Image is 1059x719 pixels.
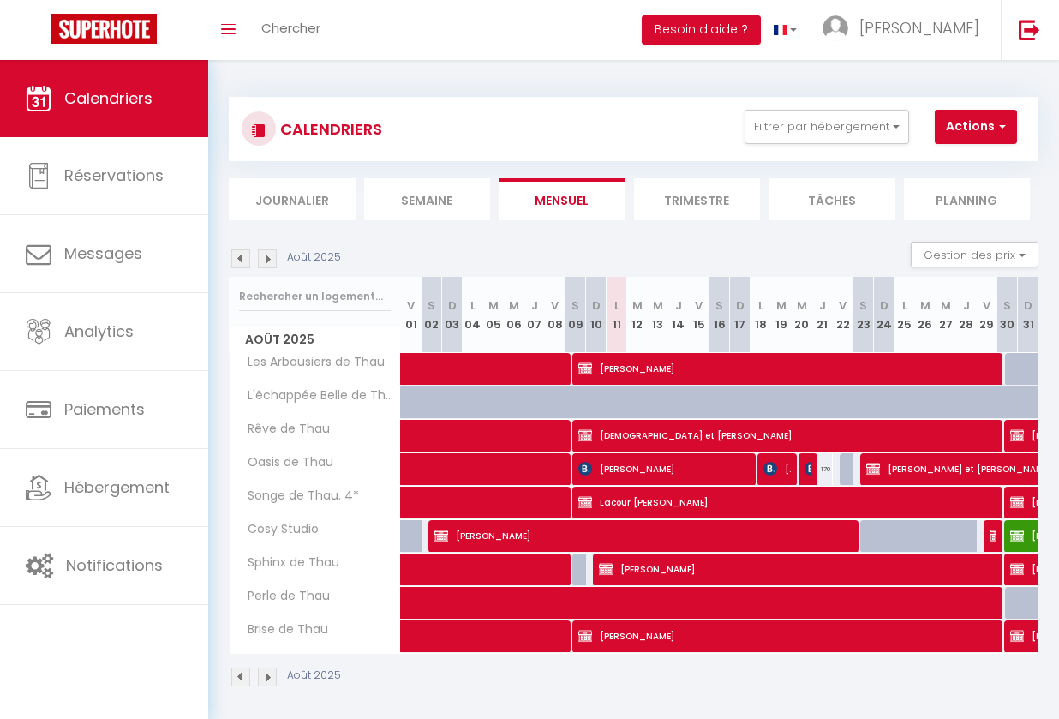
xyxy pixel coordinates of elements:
[758,297,763,314] abbr: L
[488,297,499,314] abbr: M
[504,277,524,353] th: 06
[653,297,663,314] abbr: M
[232,420,334,439] span: Rêve de Thau
[920,297,930,314] abbr: M
[675,297,682,314] abbr: J
[963,297,970,314] abbr: J
[709,277,730,353] th: 16
[261,19,320,37] span: Chercher
[64,398,145,420] span: Paiements
[833,277,853,353] th: 22
[509,297,519,314] abbr: M
[1003,297,1011,314] abbr: S
[935,110,1017,144] button: Actions
[745,110,909,144] button: Filtrer par hébergement
[422,277,442,353] th: 02
[448,297,457,314] abbr: D
[407,297,415,314] abbr: V
[1019,19,1040,40] img: logout
[239,281,391,312] input: Rechercher un logement...
[715,297,723,314] abbr: S
[902,297,907,314] abbr: L
[859,17,979,39] span: [PERSON_NAME]
[232,554,344,572] span: Sphinx de Thau
[874,277,894,353] th: 24
[578,452,750,485] span: [PERSON_NAME]
[64,165,164,186] span: Réservations
[819,297,826,314] abbr: J
[689,277,709,353] th: 15
[64,243,142,264] span: Messages
[64,87,153,109] span: Calendriers
[229,178,356,220] li: Journalier
[859,297,867,314] abbr: S
[911,242,1038,267] button: Gestion des prix
[812,453,833,485] div: 170
[66,554,163,576] span: Notifications
[578,620,996,652] span: [PERSON_NAME]
[232,386,404,405] span: L'échappée Belle de Thau
[571,297,579,314] abbr: S
[983,297,990,314] abbr: V
[364,178,491,220] li: Semaine
[894,277,915,353] th: 25
[1024,297,1032,314] abbr: D
[642,15,761,45] button: Besoin d'aide ?
[614,297,619,314] abbr: L
[463,277,483,353] th: 04
[936,277,956,353] th: 27
[586,277,607,353] th: 10
[428,297,435,314] abbr: S
[771,277,792,353] th: 19
[668,277,689,353] th: 14
[904,178,1031,220] li: Planning
[823,15,848,41] img: ...
[880,297,888,314] abbr: D
[627,277,648,353] th: 12
[648,277,668,353] th: 13
[769,178,895,220] li: Tâches
[776,297,787,314] abbr: M
[997,277,1018,353] th: 30
[470,297,476,314] abbr: L
[990,519,996,552] span: [PERSON_NAME]
[232,453,338,472] span: Oasis de Thau
[592,297,601,314] abbr: D
[730,277,751,353] th: 17
[442,277,463,353] th: 03
[578,419,996,452] span: [DEMOGRAPHIC_DATA] et [PERSON_NAME]
[751,277,771,353] th: 18
[763,452,791,485] span: [PERSON_NAME]
[977,277,997,353] th: 29
[232,620,332,639] span: Brise de Thau
[524,277,545,353] th: 07
[853,277,874,353] th: 23
[578,352,996,385] span: [PERSON_NAME]
[797,297,807,314] abbr: M
[839,297,847,314] abbr: V
[64,476,170,498] span: Hébergement
[276,110,382,148] h3: CALENDRIERS
[632,297,643,314] abbr: M
[736,297,745,314] abbr: D
[499,178,625,220] li: Mensuel
[545,277,565,353] th: 08
[695,297,703,314] abbr: V
[232,487,363,506] span: Songe de Thau. 4*
[792,277,812,353] th: 20
[287,668,341,684] p: Août 2025
[941,297,951,314] abbr: M
[64,321,134,342] span: Analytics
[805,452,811,485] span: [PERSON_NAME]
[578,486,996,518] span: Lacour [PERSON_NAME]
[483,277,504,353] th: 05
[915,277,936,353] th: 26
[434,519,853,552] span: [PERSON_NAME]
[607,277,627,353] th: 11
[1018,277,1038,353] th: 31
[287,249,341,266] p: Août 2025
[565,277,586,353] th: 09
[531,297,538,314] abbr: J
[232,353,389,372] span: Les Arbousiers de Thau
[51,14,157,44] img: Super Booking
